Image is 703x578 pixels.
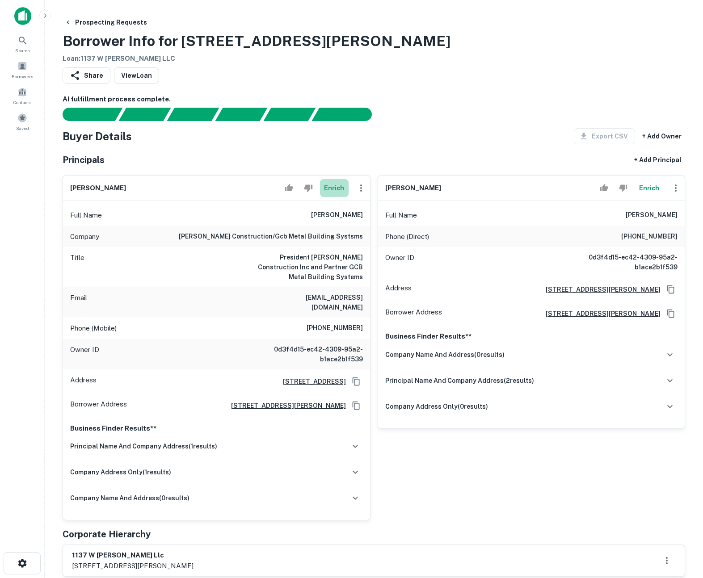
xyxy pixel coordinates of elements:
[385,252,414,272] p: Owner ID
[12,73,33,80] span: Borrowers
[312,108,383,121] div: AI fulfillment process complete.
[300,179,316,197] button: Reject
[3,58,42,82] a: Borrowers
[70,210,102,221] p: Full Name
[63,94,685,105] h6: AI fulfillment process complete.
[349,399,363,412] button: Copy Address
[70,441,217,451] h6: principal name and company address ( 1 results)
[631,152,685,168] button: + Add Principal
[70,493,189,503] h6: company name and address ( 0 results)
[72,561,194,571] p: [STREET_ADDRESS][PERSON_NAME]
[385,283,412,296] p: Address
[224,401,346,410] a: [STREET_ADDRESS][PERSON_NAME]
[664,307,678,320] button: Copy Address
[167,108,219,121] div: Documents found, AI parsing details...
[276,377,346,386] a: [STREET_ADDRESS]
[385,210,417,221] p: Full Name
[70,183,126,193] h6: [PERSON_NAME]
[635,179,663,197] button: Enrich
[70,252,84,282] p: Title
[70,293,87,312] p: Email
[70,467,171,477] h6: company address only ( 1 results)
[256,344,363,364] h6: 0d3f4d15-ec42-4309-95a2-b1ace2b1f539
[63,128,132,144] h4: Buyer Details
[385,350,505,360] h6: company name and address ( 0 results)
[70,323,117,334] p: Phone (Mobile)
[52,108,119,121] div: Sending borrower request to AI...
[179,231,363,242] h6: [PERSON_NAME] construction/gcb metal building systsms
[3,109,42,134] a: Saved
[3,32,42,56] a: Search
[72,550,194,561] h6: 1137 w [PERSON_NAME] llc
[14,7,31,25] img: capitalize-icon.png
[385,307,442,320] p: Borrower Address
[621,231,678,242] h6: [PHONE_NUMBER]
[596,179,612,197] button: Accept
[70,231,99,242] p: Company
[626,210,678,221] h6: [PERSON_NAME]
[385,402,488,411] h6: company address only ( 0 results)
[349,375,363,388] button: Copy Address
[70,375,97,388] p: Address
[61,14,151,30] button: Prospecting Requests
[539,285,661,294] a: [STREET_ADDRESS][PERSON_NAME]
[658,507,703,549] iframe: Chat Widget
[63,67,110,84] button: Share
[539,309,661,318] a: [STREET_ADDRESS][PERSON_NAME]
[639,128,685,144] button: + Add Owner
[3,84,42,108] a: Contacts
[63,528,151,541] h5: Corporate Hierarchy
[385,376,534,385] h6: principal name and company address ( 2 results)
[70,344,99,364] p: Owner ID
[16,125,29,132] span: Saved
[615,179,631,197] button: Reject
[320,179,349,197] button: Enrich
[281,179,297,197] button: Accept
[70,423,363,434] p: Business Finder Results**
[63,30,450,52] h3: Borrower Info for [STREET_ADDRESS][PERSON_NAME]
[63,153,105,167] h5: Principals
[15,47,30,54] span: Search
[311,210,363,221] h6: [PERSON_NAME]
[385,183,441,193] h6: [PERSON_NAME]
[263,108,316,121] div: Principals found, still searching for contact information. This may take time...
[114,67,159,84] a: ViewLoan
[70,399,127,412] p: Borrower Address
[13,99,31,106] span: Contacts
[63,54,450,64] h6: Loan : 1137 W [PERSON_NAME] LLC
[256,293,363,312] h6: [EMAIL_ADDRESS][DOMAIN_NAME]
[118,108,171,121] div: Your request is received and processing...
[664,283,678,296] button: Copy Address
[256,252,363,282] h6: President [PERSON_NAME] Construction Inc and Partner GCB Metal Building Systems
[307,323,363,334] h6: [PHONE_NUMBER]
[385,331,678,342] p: Business Finder Results**
[385,231,429,242] p: Phone (Direct)
[215,108,267,121] div: Principals found, AI now looking for contact information...
[570,252,678,272] h6: 0d3f4d15-ec42-4309-95a2-b1ace2b1f539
